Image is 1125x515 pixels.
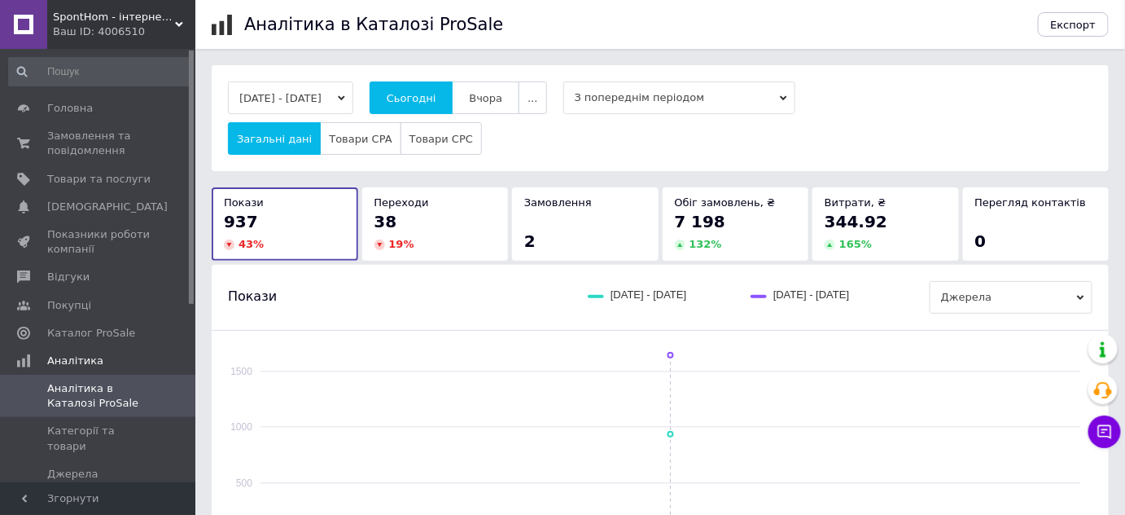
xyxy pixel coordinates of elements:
[370,81,453,114] button: Сьогодні
[825,196,886,209] span: Витрати, ₴
[47,270,90,284] span: Відгуки
[930,281,1092,314] span: Джерела
[374,196,429,209] span: Переходи
[230,366,252,377] text: 1500
[53,24,195,39] div: Ваш ID: 4006510
[387,92,436,104] span: Сьогодні
[47,354,103,368] span: Аналітика
[524,196,592,209] span: Замовлення
[1038,12,1110,37] button: Експорт
[47,200,168,214] span: [DEMOGRAPHIC_DATA]
[689,238,722,250] span: 132 %
[228,288,277,306] span: Покази
[401,122,482,155] button: Товари CPC
[527,92,537,104] span: ...
[519,81,546,114] button: ...
[47,129,151,158] span: Замовлення та повідомлення
[228,122,321,155] button: Загальні дані
[8,57,192,86] input: Пошук
[1051,19,1097,31] span: Експорт
[320,122,401,155] button: Товари CPA
[47,326,135,341] span: Каталог ProSale
[374,212,397,231] span: 38
[230,421,252,433] text: 1000
[47,172,151,187] span: Товари та послуги
[228,81,353,114] button: [DATE] - [DATE]
[563,81,795,114] span: З попереднім періодом
[47,424,151,453] span: Категорії та товари
[975,231,987,251] span: 0
[975,196,1087,209] span: Перегляд контактів
[237,133,312,145] span: Загальні дані
[47,101,93,116] span: Головна
[389,238,414,250] span: 19 %
[839,238,872,250] span: 165 %
[452,81,519,114] button: Вчора
[524,231,536,251] span: 2
[469,92,502,104] span: Вчора
[329,133,392,145] span: Товари CPA
[236,478,252,489] text: 500
[409,133,473,145] span: Товари CPC
[224,196,264,209] span: Покази
[53,10,175,24] span: SpontHom - інтернет магазин для дому та всієї сім'ї
[1088,416,1121,448] button: Чат з покупцем
[47,298,91,313] span: Покупці
[47,467,98,482] span: Джерела
[675,196,776,209] span: Обіг замовлень, ₴
[47,381,151,411] span: Аналітика в Каталозі ProSale
[239,238,264,250] span: 43 %
[825,212,887,231] span: 344.92
[675,212,726,231] span: 7 198
[244,15,503,34] h1: Аналітика в Каталозі ProSale
[47,227,151,257] span: Показники роботи компанії
[224,212,258,231] span: 937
